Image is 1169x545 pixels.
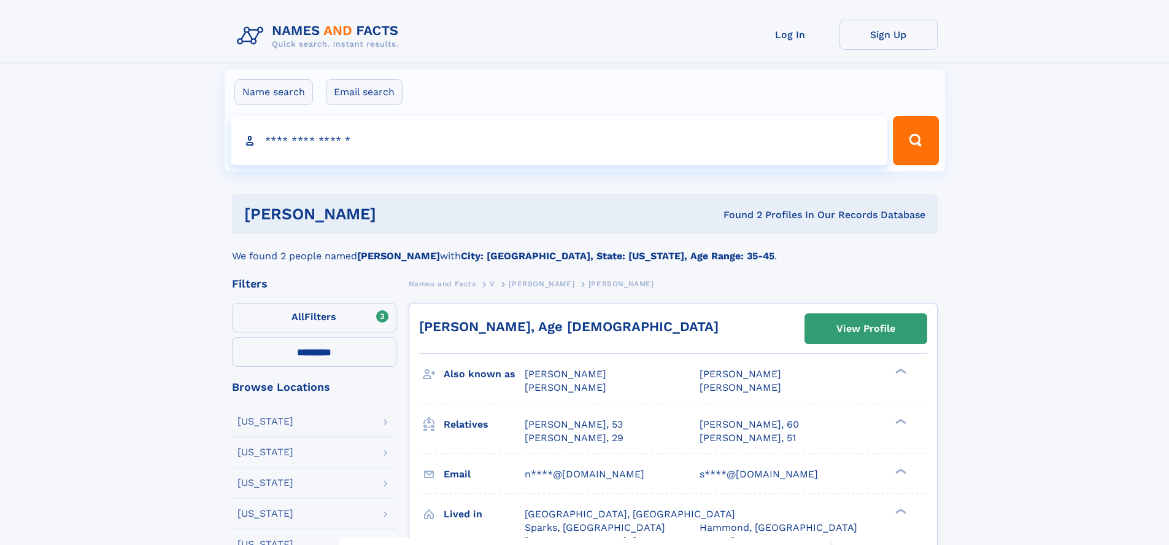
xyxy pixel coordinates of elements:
[892,417,907,425] div: ❯
[237,447,293,457] div: [US_STATE]
[588,280,654,288] span: [PERSON_NAME]
[892,507,907,515] div: ❯
[509,276,574,291] a: [PERSON_NAME]
[509,280,574,288] span: [PERSON_NAME]
[550,208,925,222] div: Found 2 Profiles In Our Records Database
[419,319,719,334] a: [PERSON_NAME], Age [DEMOGRAPHIC_DATA]
[231,116,888,165] input: search input
[741,20,839,50] a: Log In
[490,276,495,291] a: V
[444,364,525,385] h3: Also known as
[232,234,938,264] div: We found 2 people named with .
[525,522,665,533] span: Sparks, [GEOGRAPHIC_DATA]
[232,278,396,289] div: Filters
[836,315,895,343] div: View Profile
[232,303,396,332] label: Filters
[805,314,927,343] a: View Profile
[461,250,774,262] b: City: [GEOGRAPHIC_DATA], State: [US_STATE], Age Range: 35-45
[525,431,623,445] a: [PERSON_NAME], 29
[444,414,525,435] h3: Relatives
[444,504,525,525] h3: Lived in
[237,509,293,519] div: [US_STATE]
[237,478,293,488] div: [US_STATE]
[234,79,313,105] label: Name search
[700,431,796,445] a: [PERSON_NAME], 51
[839,20,938,50] a: Sign Up
[893,116,938,165] button: Search Button
[525,418,623,431] a: [PERSON_NAME], 53
[357,250,440,262] b: [PERSON_NAME]
[444,464,525,485] h3: Email
[232,20,409,53] img: Logo Names and Facts
[237,417,293,426] div: [US_STATE]
[291,311,304,323] span: All
[490,280,495,288] span: V
[232,382,396,393] div: Browse Locations
[892,367,907,375] div: ❯
[700,382,781,393] span: [PERSON_NAME]
[244,206,550,222] h1: [PERSON_NAME]
[409,276,476,291] a: Names and Facts
[700,418,799,431] a: [PERSON_NAME], 60
[525,508,735,520] span: [GEOGRAPHIC_DATA], [GEOGRAPHIC_DATA]
[525,368,606,380] span: [PERSON_NAME]
[892,467,907,475] div: ❯
[700,368,781,380] span: [PERSON_NAME]
[700,522,857,533] span: Hammond, [GEOGRAPHIC_DATA]
[525,382,606,393] span: [PERSON_NAME]
[326,79,403,105] label: Email search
